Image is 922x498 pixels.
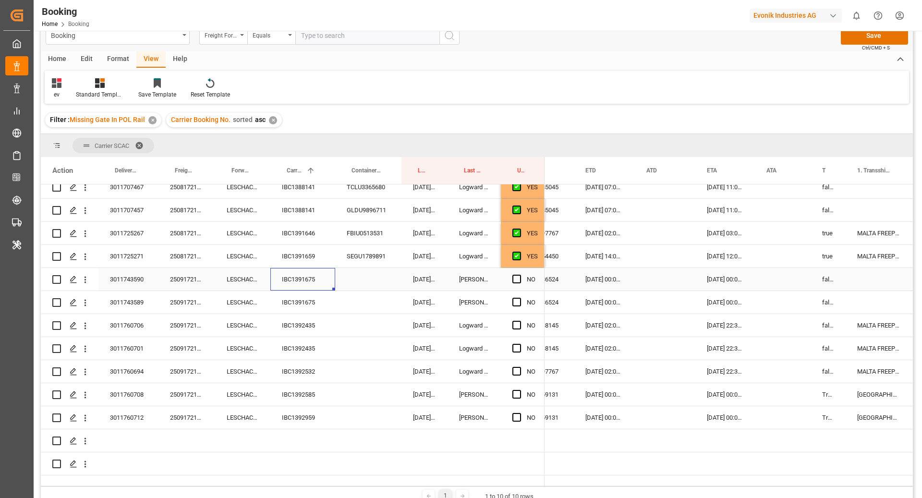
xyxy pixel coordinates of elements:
[527,361,535,383] div: NO
[695,383,755,406] div: [DATE] 00:00:00
[231,167,250,174] span: Forwarder Name
[166,51,194,68] div: Help
[822,167,825,174] span: TS Tracking
[750,9,842,23] div: Evonik Industries AG
[401,383,448,406] div: [DATE] 11:58:04
[158,291,215,314] div: 250917210005
[811,383,846,406] div: True
[811,406,846,429] div: True
[846,314,911,337] div: MALTA FREEPORT DISTRIPARK
[846,222,911,244] div: MALTA FREEPORT DISTRIPARK
[269,116,277,124] div: ✕
[46,26,190,45] button: open menu
[527,268,535,291] div: NO
[136,51,166,68] div: View
[158,176,215,198] div: 250817210028
[335,245,401,267] div: SEGU1789891
[527,315,535,337] div: NO
[199,26,247,45] button: open menu
[215,383,270,406] div: LESCHACO IBERIA SL [STREET_ADDRESS]. OF. C EDIFICIO MUNTADASII PARQUE EMPRESARIAL MAS BLAU
[270,314,335,337] div: IBC1392435
[867,5,889,26] button: Help Center
[517,167,524,174] span: Update Last Opened By
[41,245,545,268] div: Press SPACE to select this row.
[98,291,158,314] div: 3011743589
[41,51,73,68] div: Home
[523,199,574,221] div: 9985045
[811,222,846,244] div: true
[523,176,574,198] div: 9985045
[148,116,157,124] div: ✕
[527,292,535,314] div: NO
[527,407,535,429] div: NO
[98,314,158,337] div: 3011760706
[448,222,501,244] div: Logward System
[401,406,448,429] div: [DATE] 11:58:04
[574,360,635,383] div: [DATE] 02:00:00
[750,6,846,24] button: Evonik Industries AG
[448,268,501,291] div: [PERSON_NAME]
[574,199,635,221] div: [DATE] 07:00:00
[811,268,846,291] div: false
[171,116,230,123] span: Carrier Booking No.
[574,337,635,360] div: [DATE] 02:00:00
[846,383,911,406] div: [GEOGRAPHIC_DATA] Freeport Distripark
[523,291,574,314] div: 9386524
[695,222,755,244] div: [DATE] 03:00:00
[215,291,270,314] div: LESCHACO IBERIA SL [STREET_ADDRESS]. OF. C EDIFICIO MUNTADASII PARQUE EMPRESARIAL MAS BLAU
[695,406,755,429] div: [DATE] 00:00:00
[76,90,124,99] div: Standard Templates
[41,360,545,383] div: Press SPACE to select this row.
[191,90,230,99] div: Reset Template
[73,51,100,68] div: Edit
[352,167,381,174] span: Container No.
[811,245,846,267] div: true
[98,337,158,360] div: 3011760701
[646,167,657,174] span: ATD
[523,360,574,383] div: 9897767
[158,337,215,360] div: 250917210008
[846,5,867,26] button: show 0 new notifications
[574,291,635,314] div: [DATE] 00:00:00
[215,245,270,267] div: LESCHACO IBERIA SL [STREET_ADDRESS]. OF. C EDIFICIO MUNTADASII PARQUE EMPRESARIAL MAS BLAU
[401,291,448,314] div: [DATE] 11:58:04
[401,245,448,267] div: [DATE] 08:47:36
[695,245,755,267] div: [DATE] 12:00:00
[401,360,448,383] div: [DATE] 12:10:15
[811,314,846,337] div: false
[158,383,215,406] div: 250917210009
[401,222,448,244] div: [DATE] 12:10:16
[439,26,460,45] button: search button
[98,222,158,244] div: 3011725267
[215,222,270,244] div: LESCHACO IBERIA SL [STREET_ADDRESS]. OF. C EDIFICIO MUNTADASII PARQUE EMPRESARIAL MAS BLAU
[448,291,501,314] div: [PERSON_NAME]
[574,383,635,406] div: [DATE] 00:00:00
[448,176,501,198] div: Logward System
[158,199,215,221] div: 250817210028
[41,268,545,291] div: Press SPACE to select this row.
[247,26,295,45] button: open menu
[401,314,448,337] div: [DATE] 16:21:41
[448,383,501,406] div: [PERSON_NAME]
[523,222,574,244] div: 9897767
[41,314,545,337] div: Press SPACE to select this row.
[335,222,401,244] div: FBIU0513531
[523,314,574,337] div: 9938145
[707,167,717,174] span: ETA
[98,245,158,267] div: 3011725271
[253,29,285,40] div: Equals
[811,199,846,221] div: false
[401,176,448,198] div: [DATE] 10:40:50
[335,199,401,221] div: GLDU9896711
[846,406,911,429] div: [GEOGRAPHIC_DATA] Freeport Distripark
[270,268,335,291] div: IBC1391675
[846,360,911,383] div: MALTA FREEPORT DISTRIPARK
[41,429,545,452] div: Press SPACE to select this row.
[574,245,635,267] div: [DATE] 14:00:00
[418,167,427,174] span: Last Opened Date
[98,383,158,406] div: 3011760708
[233,116,253,123] span: sorted
[527,245,538,267] div: YES
[335,176,401,198] div: TCLU3365680
[401,199,448,221] div: [DATE] 10:40:50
